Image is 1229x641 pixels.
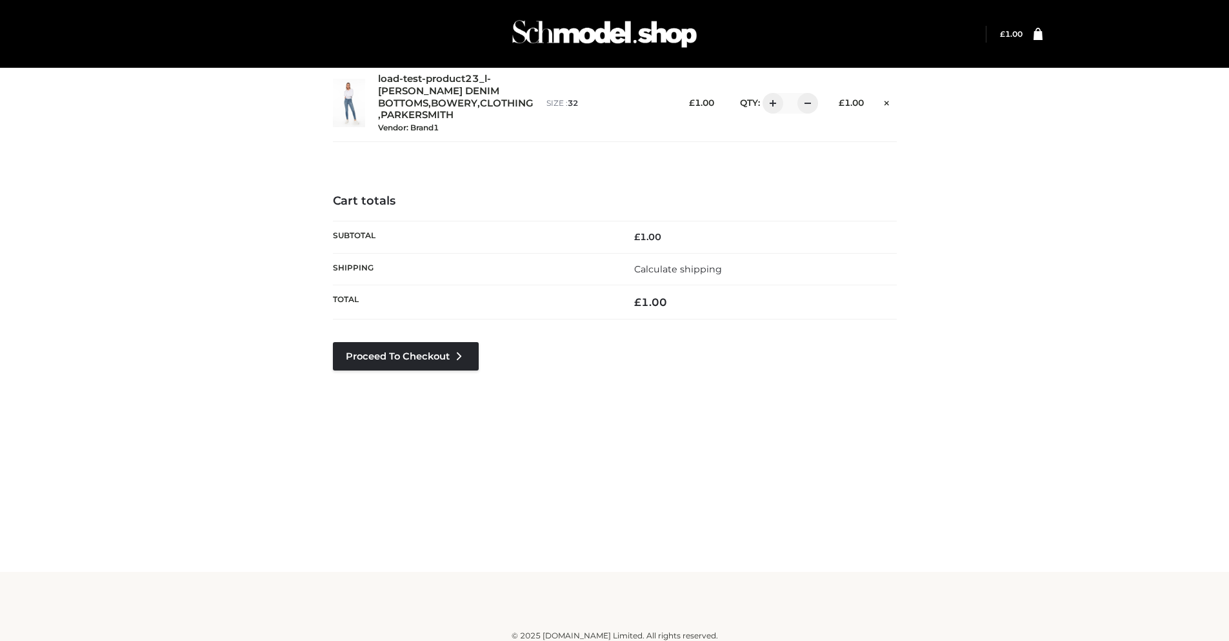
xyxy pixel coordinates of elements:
a: Remove this item [877,94,896,110]
a: £1.00 [1000,29,1023,39]
img: Schmodel Admin 964 [508,8,701,59]
th: Total [333,285,615,319]
a: load-test-product23_l-[PERSON_NAME] DENIM [378,73,518,97]
span: £ [1000,29,1005,39]
span: £ [634,296,641,309]
a: BOTTOMS [378,97,428,110]
a: BOWERY [431,97,477,110]
bdi: 1.00 [839,97,864,108]
bdi: 1.00 [689,97,714,108]
span: 32 [568,98,578,108]
p: size : [546,97,663,109]
th: Shipping [333,253,615,285]
a: Calculate shipping [634,263,722,275]
img: load-test-product23_l-PARKER SMITH DENIM - 32 [333,79,365,127]
a: PARKERSMITH [381,109,454,121]
span: £ [689,97,695,108]
h4: Cart totals [333,194,897,209]
div: , , , [378,73,534,134]
bdi: 1.00 [1000,29,1023,39]
a: CLOTHING [480,97,534,110]
th: Subtotal [333,221,615,253]
small: Vendor: Brand1 [378,123,439,132]
div: QTY: [727,93,814,114]
span: £ [839,97,844,108]
span: £ [634,231,640,243]
a: Proceed to Checkout [333,342,479,371]
bdi: 1.00 [634,296,667,309]
bdi: 1.00 [634,231,661,243]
